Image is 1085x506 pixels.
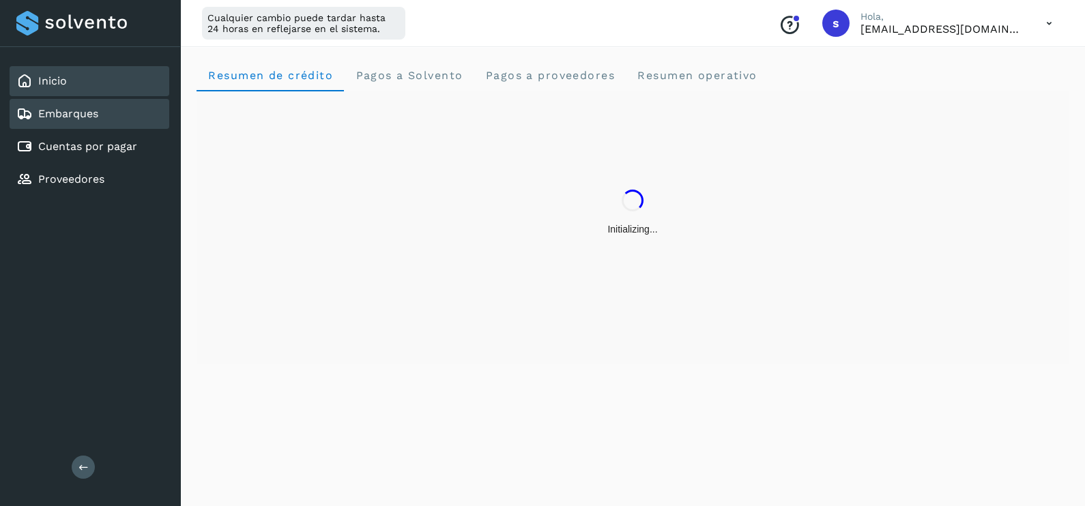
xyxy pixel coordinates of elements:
div: Cualquier cambio puede tardar hasta 24 horas en reflejarse en el sistema. [202,7,405,40]
a: Cuentas por pagar [38,140,137,153]
a: Embarques [38,107,98,120]
div: Cuentas por pagar [10,132,169,162]
span: Resumen de crédito [207,69,333,82]
span: Resumen operativo [637,69,757,82]
p: Hola, [860,11,1024,23]
span: Pagos a proveedores [484,69,615,82]
p: smedina@niagarawater.com [860,23,1024,35]
a: Inicio [38,74,67,87]
div: Embarques [10,99,169,129]
a: Proveedores [38,173,104,185]
div: Proveedores [10,164,169,194]
div: Inicio [10,66,169,96]
span: Pagos a Solvento [355,69,463,82]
